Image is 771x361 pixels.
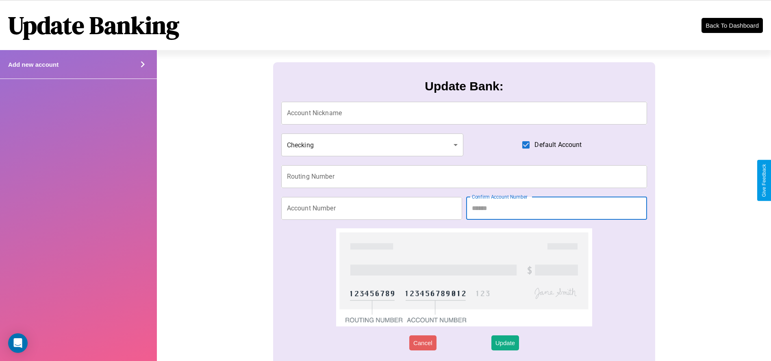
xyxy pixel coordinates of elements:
[8,61,59,68] h4: Add new account
[8,9,179,42] h1: Update Banking
[425,79,503,93] h3: Update Bank:
[8,333,28,353] div: Open Intercom Messenger
[409,335,437,350] button: Cancel
[702,18,763,33] button: Back To Dashboard
[336,228,593,326] img: check
[472,193,528,200] label: Confirm Account Number
[761,164,767,197] div: Give Feedback
[491,335,519,350] button: Update
[534,140,582,150] span: Default Account
[281,133,463,156] div: Checking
